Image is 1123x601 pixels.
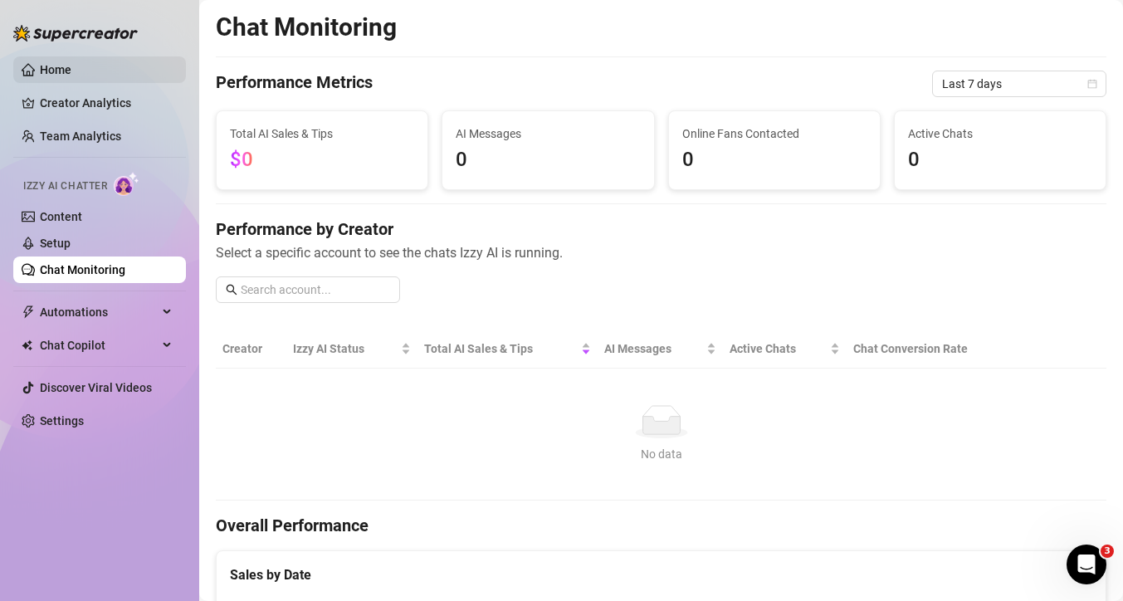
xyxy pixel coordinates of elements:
span: Last 7 days [942,71,1096,96]
th: Izzy AI Status [286,330,417,369]
img: Chat Copilot [22,340,32,351]
a: Settings [40,414,84,428]
th: AI Messages [598,330,723,369]
h4: Performance Metrics [216,71,373,97]
th: Total AI Sales & Tips [417,330,598,369]
h4: Performance by Creator [216,217,1106,241]
span: thunderbolt [22,305,35,319]
span: Active Chats [908,125,1092,143]
a: Discover Viral Videos [40,381,152,394]
iframe: Intercom live chat [1067,545,1106,584]
span: Active Chats [730,340,827,358]
span: AI Messages [456,125,640,143]
div: No data [229,445,1093,463]
span: 0 [908,144,1092,176]
a: Team Analytics [40,129,121,143]
th: Creator [216,330,286,369]
a: Chat Monitoring [40,263,125,276]
span: Online Fans Contacted [682,125,867,143]
span: 0 [456,144,640,176]
span: Izzy AI Status [293,340,397,358]
span: Automations [40,299,158,325]
span: AI Messages [604,340,703,358]
span: $0 [230,148,253,171]
span: 3 [1101,545,1114,558]
input: Search account... [241,281,390,299]
img: logo-BBDzfeDw.svg [13,25,138,42]
a: Content [40,210,82,223]
div: Sales by Date [230,564,1092,585]
span: 0 [682,144,867,176]
th: Chat Conversion Rate [847,330,1017,369]
h4: Overall Performance [216,514,1106,537]
a: Home [40,63,71,76]
span: Total AI Sales & Tips [230,125,414,143]
span: Select a specific account to see the chats Izzy AI is running. [216,242,1106,263]
a: Setup [40,237,71,250]
h2: Chat Monitoring [216,12,397,43]
span: calendar [1087,79,1097,89]
th: Active Chats [723,330,847,369]
img: AI Chatter [114,172,139,196]
span: Izzy AI Chatter [23,178,107,194]
span: Chat Copilot [40,332,158,359]
span: Total AI Sales & Tips [424,340,578,358]
a: Creator Analytics [40,90,173,116]
span: search [226,284,237,296]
